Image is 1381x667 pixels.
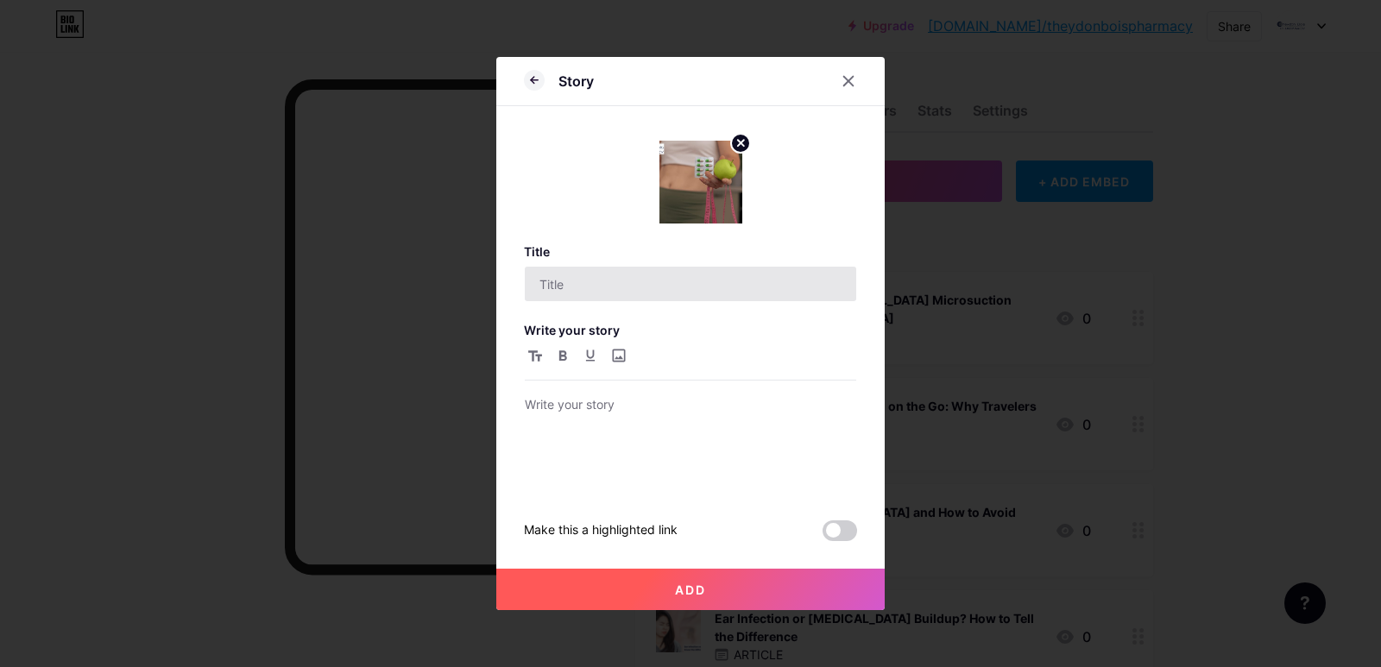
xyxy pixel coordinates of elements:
button: Add [496,569,885,610]
input: Title [525,267,856,301]
span: Add [675,582,706,597]
div: Story [558,71,594,91]
h3: Title [524,244,857,259]
img: link_thumbnail [659,141,742,223]
div: Make this a highlighted link [524,520,678,541]
h3: Write your story [524,323,857,337]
